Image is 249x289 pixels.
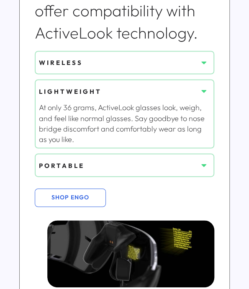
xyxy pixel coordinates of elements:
div: WIRELESS [39,58,198,67]
button: SHOP ENGO [35,188,106,207]
div: At only 36 grams, ActiveLook glasses look, weigh, and feel like normal glasses. Say goodbye to no... [39,102,210,144]
div: LIGHTWEIGHT [39,87,198,95]
div: PORTABLE [39,161,198,170]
